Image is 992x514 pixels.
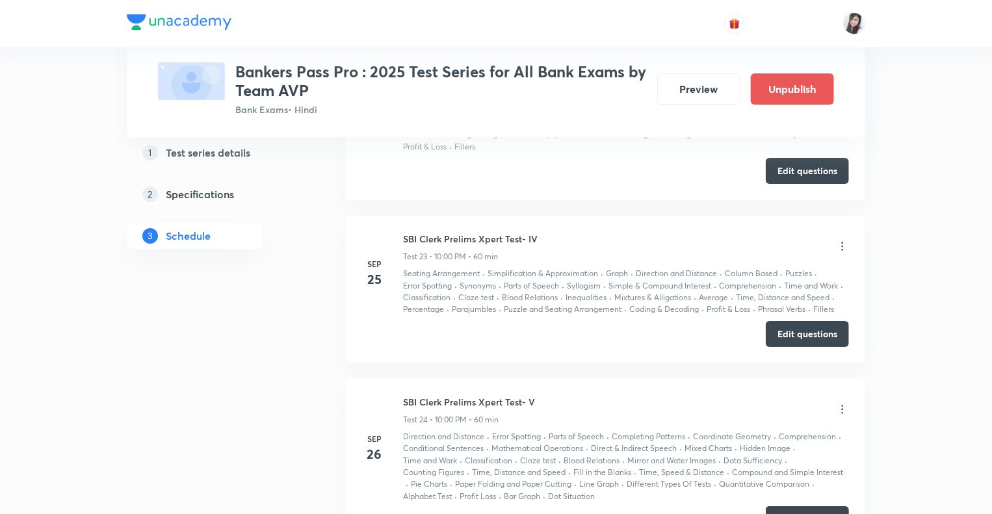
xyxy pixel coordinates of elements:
p: Coordinate Geometry [693,431,771,443]
div: · [586,443,588,454]
p: Pie Charts [411,478,447,490]
p: Simplification & Approximation [488,268,598,279]
div: · [603,280,606,292]
p: Profit & Loss [403,141,447,153]
div: · [793,443,796,454]
div: · [805,129,808,140]
p: Paper Folding and Paper Cutting [455,478,571,490]
p: Bar Graph [504,491,540,502]
div: · [453,292,456,303]
div: · [735,443,737,454]
p: Mathematical Operations [491,443,583,454]
p: Puzzles [785,268,812,279]
p: 3 [142,228,158,244]
p: Mixtures & Alligations [614,292,691,303]
h6: Sep [361,433,387,444]
div: · [779,280,781,292]
a: Company Logo [127,14,231,33]
div: · [753,303,755,315]
p: Classification [465,455,512,467]
p: Cloze test [458,292,494,303]
div: · [761,129,764,140]
p: Puzzle and Seating Arrangement [504,303,621,315]
div: · [679,443,682,454]
p: Error Spotting [403,280,452,292]
p: Error Spotting [492,431,541,443]
div: · [486,443,489,454]
p: Column Based [725,268,777,279]
div: · [607,431,609,443]
div: · [467,467,469,478]
div: · [568,467,571,478]
p: Hidden Image [740,443,790,454]
div: · [634,467,636,478]
div: · [785,455,787,467]
img: Company Logo [127,14,231,30]
div: · [523,129,526,140]
p: Time, Speed & Distance [639,467,724,478]
p: Simple & Compound Interest [608,280,711,292]
div: · [624,303,627,315]
div: · [622,455,625,467]
p: Parts of Speech [504,280,559,292]
div: · [714,280,716,292]
p: Data Sufficiency [724,455,782,467]
p: Cloze test [520,455,556,467]
div: · [727,467,729,478]
div: · [812,478,815,490]
div: · [497,292,499,303]
p: Classification [403,292,450,303]
p: Blood Relations [502,292,558,303]
div: · [631,268,633,279]
h3: Bankers Pass Pro : 2025 Test Series for All Bank Exams by Team AVP [235,62,647,100]
p: Percentage [403,303,444,315]
p: Coding & Decoding [629,303,699,315]
div: · [714,478,716,490]
div: · [808,303,811,315]
h6: SBI Clerk Prelims Xpert Test- V [403,395,535,409]
p: Synonyms [460,280,496,292]
p: Dot Situation [548,491,595,502]
p: Time, Distance and Speed [472,467,566,478]
div: · [499,303,501,315]
button: Edit questions [766,158,849,184]
p: Seating Arrangement [403,268,480,279]
p: Alphabet Test [403,491,452,502]
p: Test 24 • 10:00 PM • 60 min [403,414,499,426]
p: Bank Exams • Hindi [235,103,647,116]
div: · [723,129,725,140]
p: Direction and Distance [403,431,484,443]
button: avatar [724,13,745,34]
p: Direct & Indirect Speech [591,443,677,454]
p: 1 [142,145,158,161]
div: · [543,431,546,443]
h6: SBI Clerk Prelims Xpert Test- IV [403,232,538,246]
button: Edit questions [766,321,849,347]
button: Preview [657,73,740,105]
p: Profit Loss [460,491,496,502]
p: Graph [606,268,628,279]
p: Parajumbles [452,303,496,315]
p: 2 [142,186,158,202]
p: Mirror and Water Images [627,455,716,467]
p: Conditional Sentences [403,443,484,454]
div: · [447,303,449,315]
div: · [774,431,776,443]
div: · [731,292,733,303]
div: · [460,455,462,467]
p: Test 23 • 10:00 PM • 60 min [403,251,498,263]
img: fallback-thumbnail.png [158,62,225,100]
p: Fillers [454,141,475,153]
p: Syllogism [567,280,601,292]
div: · [718,455,721,467]
p: Profit & Loss [707,303,750,315]
div: · [609,292,612,303]
p: Completing Patterns [612,431,685,443]
p: Line Graph [579,478,619,490]
p: Time and Work [784,280,838,292]
div: · [450,478,452,490]
h5: Specifications [166,186,234,202]
div: · [543,491,545,502]
h4: 26 [361,444,387,464]
div: · [694,129,696,140]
